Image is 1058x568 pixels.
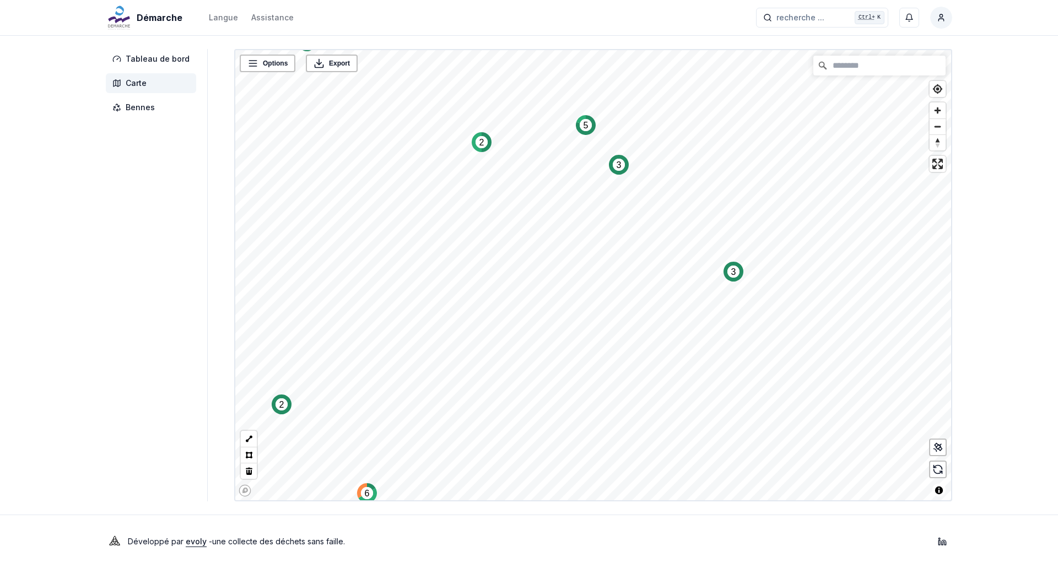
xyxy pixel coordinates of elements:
button: Enter fullscreen [930,156,946,172]
text: 3 [617,160,622,170]
div: Map marker [724,262,743,282]
input: Chercher [813,56,946,75]
text: 6 [365,489,370,498]
button: Polygon tool (p) [241,447,257,463]
img: Evoly Logo [106,533,123,550]
a: Carte [106,73,201,93]
text: 3 [731,267,736,277]
a: Mapbox logo [239,484,251,497]
div: Map marker [357,483,377,503]
text: 2 [479,138,484,147]
a: Démarche [106,11,187,24]
img: Démarche Logo [106,4,132,31]
button: Toggle attribution [932,484,946,497]
div: Map marker [576,115,596,135]
span: Carte [126,78,147,89]
span: Options [263,58,288,69]
button: Zoom out [930,118,946,134]
button: Langue [209,11,238,24]
a: Bennes [106,98,201,117]
p: Développé par - une collecte des déchets sans faille . [128,534,345,549]
canvas: Map [235,50,958,502]
span: Bennes [126,102,155,113]
button: recherche ...Ctrl+K [756,8,888,28]
span: Reset bearing to north [930,135,946,150]
span: Export [329,58,350,69]
button: LineString tool (l) [241,431,257,447]
button: Reset bearing to north [930,134,946,150]
a: Tableau de bord [106,49,201,69]
button: Find my location [930,81,946,97]
div: Map marker [472,132,492,152]
span: Tableau de bord [126,53,190,64]
a: Assistance [251,11,294,24]
text: 2 [279,400,284,409]
a: evoly [186,537,207,546]
span: recherche ... [776,12,824,23]
text: 5 [584,121,589,130]
span: Démarche [137,11,182,24]
button: Zoom in [930,102,946,118]
div: Map marker [272,394,292,414]
div: Map marker [609,155,629,175]
button: Delete [241,463,257,479]
div: Langue [209,12,238,23]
